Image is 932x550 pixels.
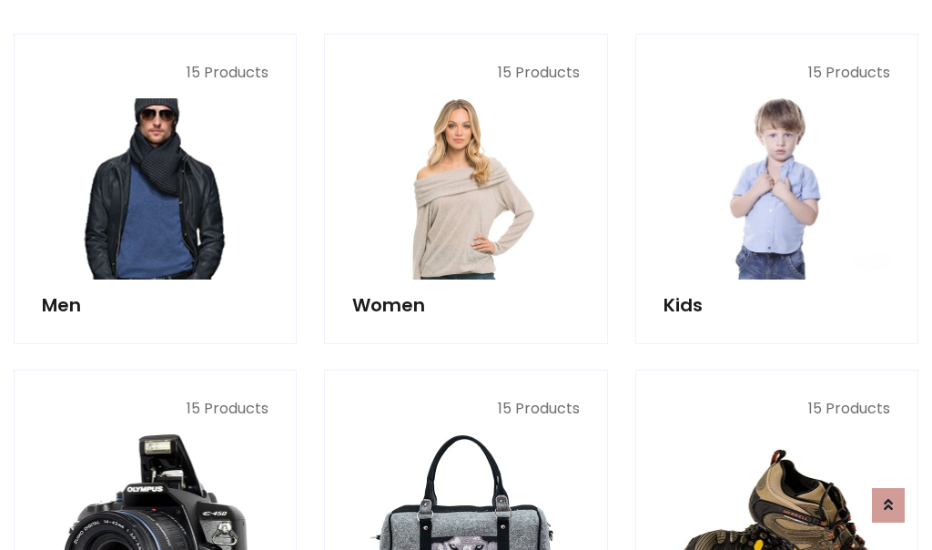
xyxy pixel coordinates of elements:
p: 15 Products [664,398,890,420]
p: 15 Products [352,62,579,84]
h5: Men [42,294,268,316]
h5: Women [352,294,579,316]
p: 15 Products [664,62,890,84]
h5: Kids [664,294,890,316]
p: 15 Products [42,62,268,84]
p: 15 Products [42,398,268,420]
p: 15 Products [352,398,579,420]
